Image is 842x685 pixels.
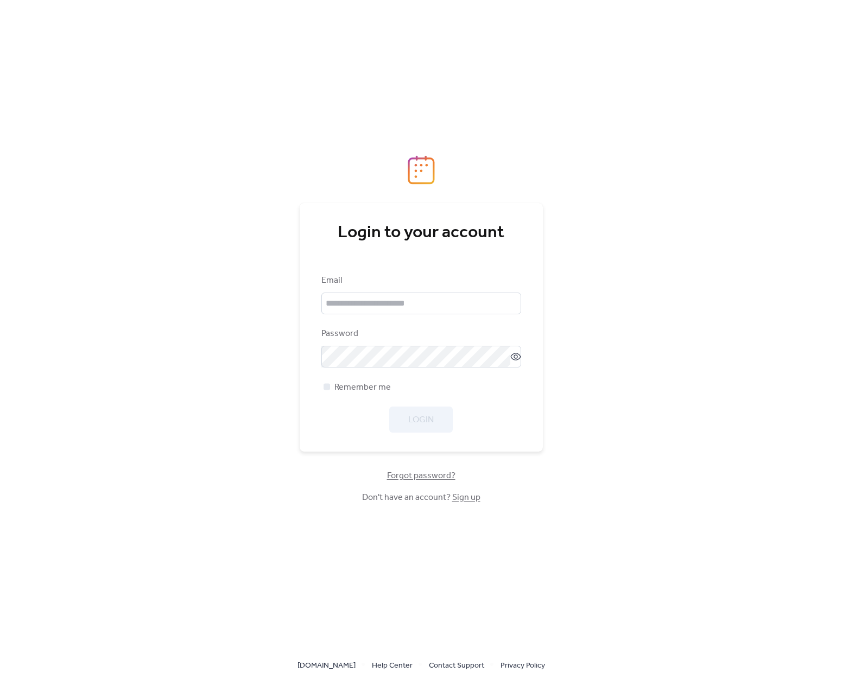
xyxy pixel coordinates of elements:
span: [DOMAIN_NAME] [297,659,356,673]
span: Remember me [334,381,391,394]
a: Privacy Policy [501,658,545,672]
div: Email [321,274,519,287]
a: Contact Support [429,658,484,672]
span: Help Center [372,659,413,673]
a: Help Center [372,658,413,672]
a: Forgot password? [387,473,455,479]
span: Contact Support [429,659,484,673]
img: logo [408,155,435,185]
span: Forgot password? [387,470,455,483]
a: Sign up [452,489,480,506]
a: [DOMAIN_NAME] [297,658,356,672]
span: Don't have an account? [362,491,480,504]
div: Password [321,327,519,340]
div: Login to your account [321,222,521,244]
span: Privacy Policy [501,659,545,673]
